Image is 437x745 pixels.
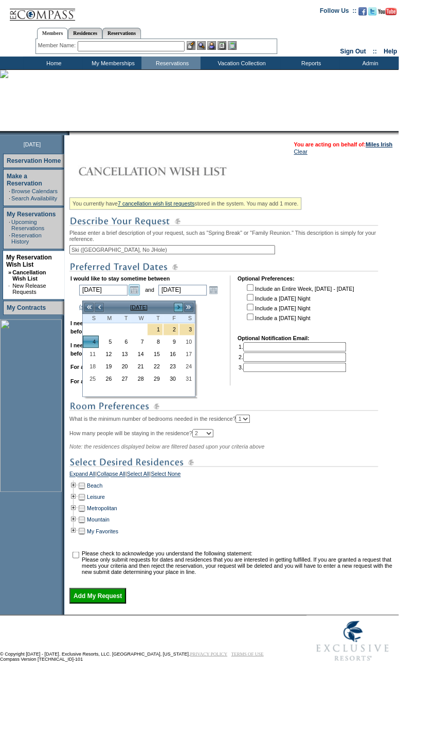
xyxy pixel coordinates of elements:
td: Follow Us :: [320,6,356,18]
td: 2. [239,352,346,362]
b: Optional Notification Email: [238,335,309,341]
b: For a maximum of [70,378,118,384]
td: New Year's Holiday [147,323,163,336]
a: Members [37,28,68,39]
td: Vacation Collection [201,57,280,69]
a: Make a Reservation [7,173,42,187]
a: Search Availability [11,195,57,201]
a: Beach [87,482,102,489]
a: My Favorites [87,528,118,534]
a: 19 [99,361,114,372]
a: 5 [99,336,114,347]
td: · [8,283,11,295]
td: Reservations [141,57,201,69]
a: Metropolitan [87,505,117,511]
td: Friday, January 30, 2026 [163,372,179,385]
a: 31 [179,373,194,384]
td: Friday, January 09, 2026 [163,336,179,348]
b: » [8,269,11,275]
a: Select None [151,471,180,480]
img: Reservations [217,41,226,50]
a: 10 [179,336,194,347]
th: Thursday [147,314,163,323]
th: Friday [163,314,179,323]
a: >> [184,302,194,312]
a: 28 [131,373,146,384]
a: Expand All [69,471,95,480]
a: Clear [294,148,307,155]
input: Date format: M/D/Y. Shortcut keys: [T] for Today. [UP] or [.] for Next Day. [DOWN] or [,] for Pre... [79,285,128,295]
b: I need a maximum of [70,342,124,348]
a: My Reservation Wish List [6,254,52,268]
a: 9 [163,336,178,347]
td: Monday, January 12, 2026 [99,348,115,360]
td: Thursday, January 22, 2026 [147,360,163,372]
div: Member Name: [38,41,78,50]
td: My Memberships [82,57,141,69]
a: Open the calendar popup. [208,284,219,295]
div: You currently have stored in the system. You may add 1 more. [69,197,301,210]
a: Sign Out [340,48,366,55]
a: 4 [83,336,98,347]
td: [DATE] [104,302,173,313]
td: Sunday, January 11, 2026 [83,348,99,360]
img: Follow us on Twitter [368,7,376,15]
img: Become our fan on Facebook [358,7,367,15]
th: Sunday [83,314,99,323]
a: Mountain [87,516,110,523]
a: Collapse All [97,471,125,480]
img: Exclusive Resorts [306,615,398,666]
a: 26 [99,373,114,384]
a: 23 [163,361,178,372]
a: Reservation Home [7,157,61,164]
td: Sunday, January 18, 2026 [83,360,99,372]
td: · [9,219,10,231]
a: Browse Calendars [11,188,58,194]
td: Monday, January 05, 2026 [99,336,115,348]
td: Include an Entire Week, [DATE] - [DATE] Include a [DATE] Night Include a [DATE] Night Include a [... [245,283,354,328]
a: New Release Requests [12,283,46,295]
td: New Year's Holiday [179,323,195,336]
a: < [94,302,104,312]
input: Add My Request [69,588,126,603]
td: Tuesday, January 27, 2026 [115,372,131,385]
a: 27 [115,373,130,384]
td: Thursday, January 15, 2026 [147,348,163,360]
div: Please enter a brief description of your request, such as "Spring Break" or "Family Reunion." Thi... [69,194,396,603]
th: Monday [99,314,115,323]
td: Saturday, January 17, 2026 [179,348,195,360]
img: b_edit.gif [187,41,195,50]
td: and [143,283,156,297]
a: Leisure [87,494,105,500]
a: Select All [127,471,150,480]
a: Become our fan on Facebook [358,10,367,16]
a: 25 [83,373,98,384]
a: 15 [148,348,162,360]
a: 13 [115,348,130,360]
img: Impersonate [207,41,216,50]
a: 7 cancellation wish list requests [118,200,194,207]
a: 3 [179,324,194,335]
a: 24 [179,361,194,372]
a: Miles Irish [366,141,392,147]
td: Please check to acknowledge you understand the following statement: Please only submit requests f... [82,550,395,574]
img: Cancellation Wish List [69,161,275,181]
a: Follow us on Twitter [368,10,376,16]
a: PRIVACY POLICY [190,651,227,656]
td: Tuesday, January 20, 2026 [115,360,131,372]
td: · [9,195,10,201]
a: Help [384,48,397,55]
img: b_calculator.gif [228,41,236,50]
a: Reservation History [11,232,42,245]
td: Thursday, January 08, 2026 [147,336,163,348]
b: I need a minimum of [70,320,123,326]
a: 22 [148,361,162,372]
a: Upcoming Reservations [11,219,44,231]
a: 16 [163,348,178,360]
img: blank.gif [69,131,70,135]
td: 3. [239,363,346,372]
td: Sunday, January 04, 2026 [83,336,99,348]
a: 18 [83,361,98,372]
td: Thursday, January 29, 2026 [147,372,163,385]
td: Wednesday, January 14, 2026 [131,348,147,360]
